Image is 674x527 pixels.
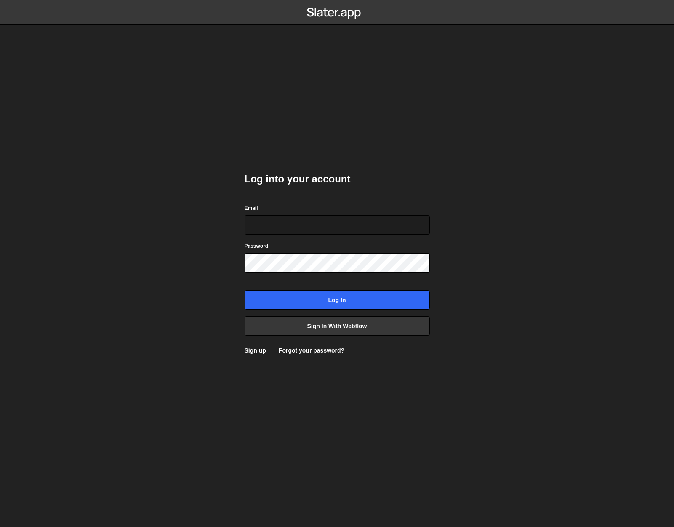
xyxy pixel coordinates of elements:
[245,290,430,310] input: Log in
[245,204,258,212] label: Email
[245,242,269,250] label: Password
[245,316,430,336] a: Sign in with Webflow
[245,347,266,354] a: Sign up
[279,347,344,354] a: Forgot your password?
[245,172,430,186] h2: Log into your account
